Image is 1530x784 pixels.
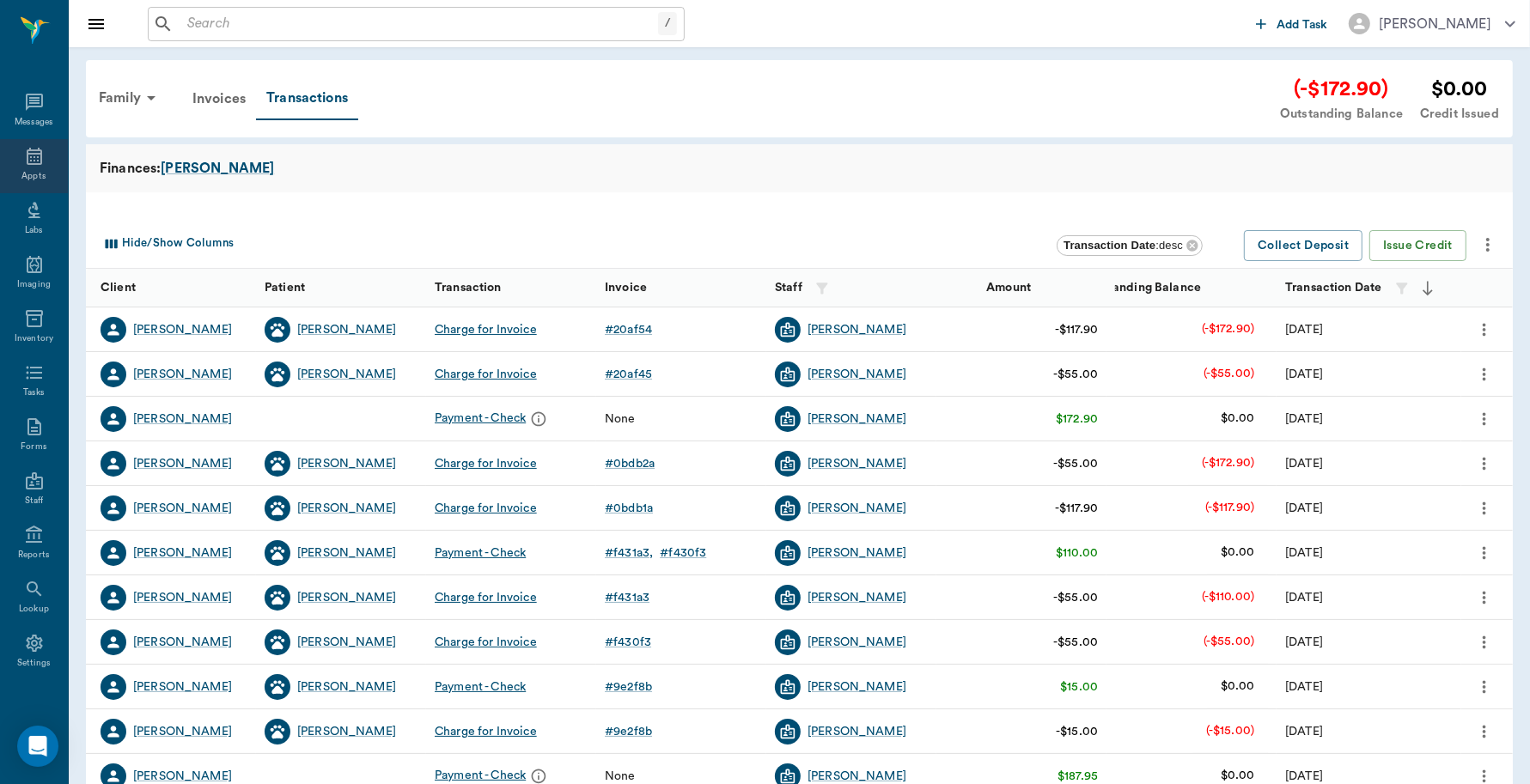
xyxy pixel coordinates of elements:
[297,678,396,696] a: [PERSON_NAME]
[435,321,537,338] div: Charge for Invoice
[297,589,396,606] a: [PERSON_NAME]
[1471,717,1498,746] button: more
[1369,230,1466,262] button: Issue Credit
[1060,678,1098,696] div: $15.00
[1249,8,1335,40] button: Add Task
[435,282,502,294] strong: Transaction
[133,678,232,696] a: [PERSON_NAME]
[808,500,906,517] a: [PERSON_NAME]
[133,410,232,428] a: [PERSON_NAME]
[1471,672,1498,702] button: more
[435,678,526,696] div: Payment - Check
[605,500,653,517] div: # 0bdb1a
[1064,239,1155,252] b: Transaction Date
[1285,723,1323,740] div: 11/18/24
[605,589,656,606] a: #f431a3
[1053,455,1098,472] div: -$55.00
[1082,282,1201,294] strong: Outstanding Balance
[435,366,537,383] div: Charge for Invoice
[1280,74,1403,105] div: (-$172.90)
[808,544,906,562] a: [PERSON_NAME]
[1285,321,1323,338] div: 08/20/25
[297,321,396,338] div: [PERSON_NAME]
[1420,105,1499,124] div: Credit Issued
[1188,441,1269,486] td: (-$172.90)
[1056,723,1098,740] div: -$15.00
[161,158,274,179] a: [PERSON_NAME]
[133,366,232,383] a: [PERSON_NAME]
[1379,14,1491,34] div: [PERSON_NAME]
[660,544,713,562] a: #f430f3
[21,170,46,183] div: Appts
[133,544,232,562] a: [PERSON_NAME]
[1285,500,1323,517] div: 04/14/25
[15,332,53,345] div: Inventory
[1207,396,1268,441] td: $0.00
[660,544,706,562] div: # f430f3
[101,282,136,294] strong: Client
[605,455,661,472] a: #0bdb2a
[1190,619,1268,665] td: (-$55.00)
[1207,664,1268,709] td: $0.00
[1280,105,1403,124] div: Outstanding Balance
[808,410,906,428] a: [PERSON_NAME]
[808,589,906,606] a: [PERSON_NAME]
[1192,708,1268,754] td: (-$15.00)
[1285,410,1323,428] div: 04/14/25
[605,321,652,338] div: # 20af54
[1285,589,1323,606] div: 01/15/25
[23,386,45,399] div: Tasks
[79,7,113,41] button: Close drawer
[1057,235,1203,256] div: Transaction Date:desc
[133,455,232,472] a: [PERSON_NAME]
[605,723,659,740] a: #9e2f8b
[256,77,358,120] a: Transactions
[1285,366,1323,383] div: 08/20/25
[133,589,232,606] a: [PERSON_NAME]
[435,500,537,517] div: Charge for Invoice
[526,406,552,432] button: message
[1335,8,1529,40] button: [PERSON_NAME]
[435,723,537,740] div: Charge for Invoice
[1285,282,1381,294] strong: Transaction Date
[297,366,396,383] div: [PERSON_NAME]
[605,366,652,383] div: # 20af45
[1188,574,1269,620] td: (-$110.00)
[133,723,232,740] div: [PERSON_NAME]
[986,282,1031,294] strong: Amount
[435,589,537,606] div: Charge for Invoice
[808,321,906,338] div: [PERSON_NAME]
[605,455,655,472] div: # 0bdb2a
[133,321,232,338] div: [PERSON_NAME]
[1471,315,1498,344] button: more
[17,726,58,767] div: Open Intercom Messenger
[1473,230,1503,259] button: more
[19,603,49,616] div: Lookup
[133,500,232,517] a: [PERSON_NAME]
[808,678,906,696] div: [PERSON_NAME]
[808,366,906,383] a: [PERSON_NAME]
[1420,74,1499,105] div: $0.00
[775,282,802,294] strong: Staff
[605,589,649,606] div: # f431a3
[1055,500,1098,517] div: -$117.90
[297,500,396,517] a: [PERSON_NAME]
[182,78,256,119] div: Invoices
[808,634,906,651] a: [PERSON_NAME]
[297,455,396,472] div: [PERSON_NAME]
[21,441,46,453] div: Forms
[435,544,526,562] div: Payment - Check
[297,544,396,562] a: [PERSON_NAME]
[1053,634,1098,651] div: -$55.00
